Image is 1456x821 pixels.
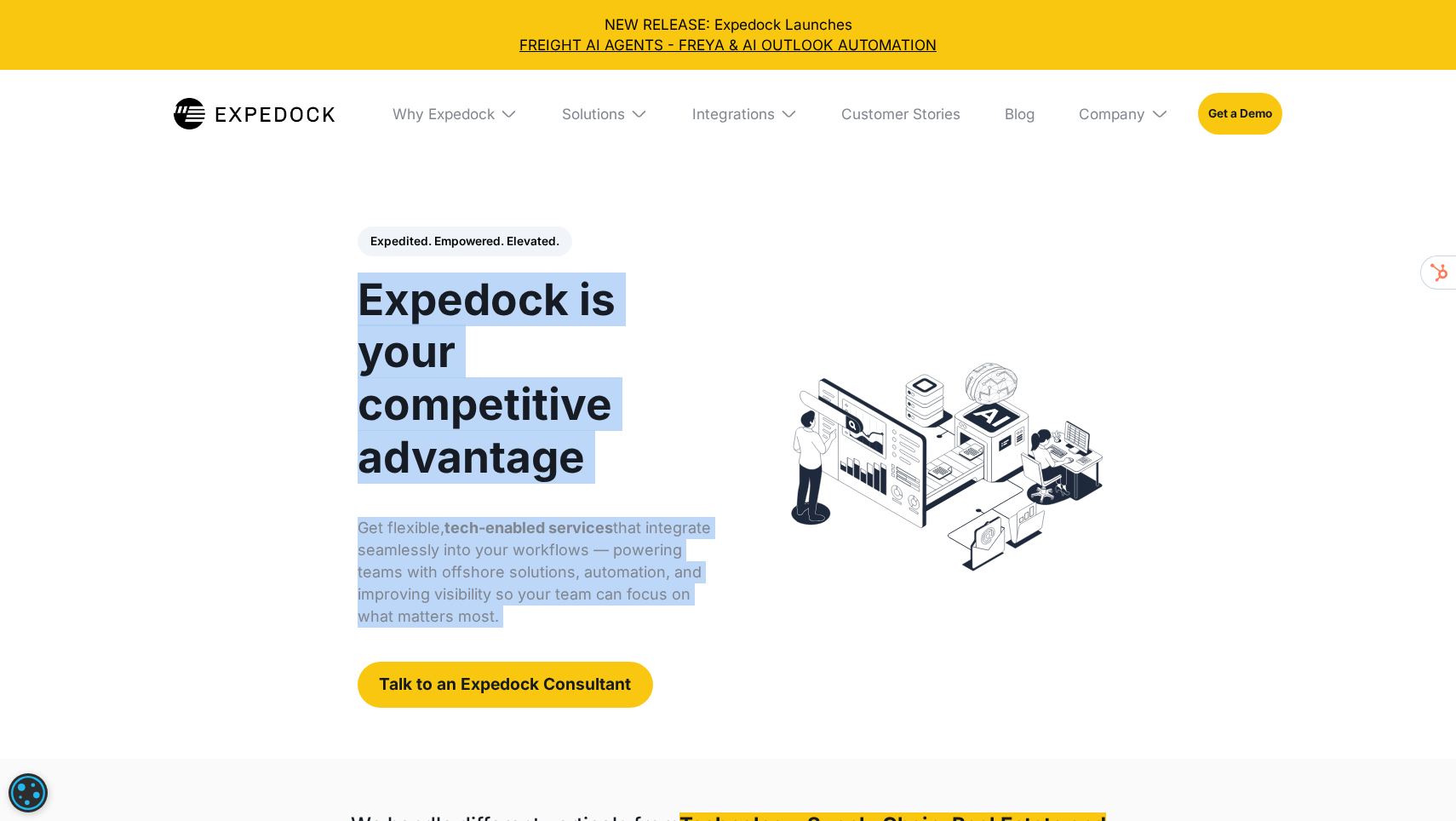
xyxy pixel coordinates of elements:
[1064,70,1184,158] div: Company
[358,662,653,708] a: Talk to an Expedock Consultant
[378,70,533,158] div: Why Expedock
[692,105,775,123] div: Integrations
[990,70,1050,158] a: Blog
[14,35,1442,55] a: FREIGHT AI AGENTS - FREYA & AI OUTLOOK AUTOMATION
[393,105,495,123] div: Why Expedock
[14,14,1442,55] div: NEW RELEASE: Expedock Launches
[1164,637,1456,821] iframe: Chat Widget
[827,70,975,158] a: Customer Stories
[1198,93,1282,135] a: Get a Demo
[562,105,625,123] div: Solutions
[1079,105,1145,123] div: Company
[547,70,663,158] div: Solutions
[358,517,713,628] p: Get flexible, that integrate seamlessly into your workflows — powering teams with offshore soluti...
[358,273,713,484] h1: Expedock is your competitive advantage
[677,70,812,158] div: Integrations
[444,519,613,537] strong: tech-enabled services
